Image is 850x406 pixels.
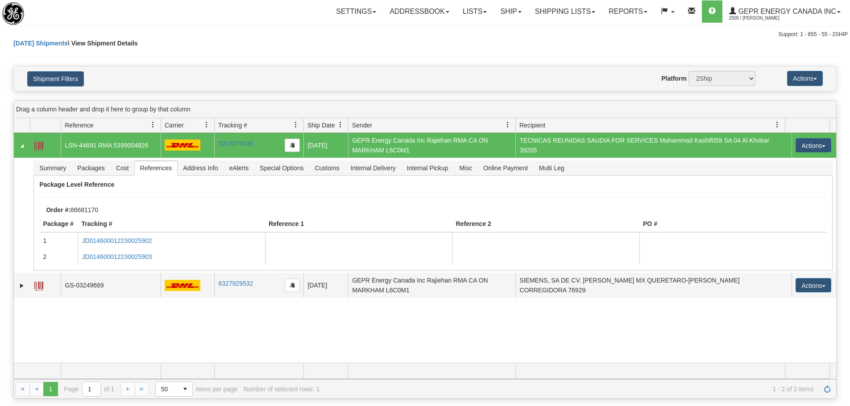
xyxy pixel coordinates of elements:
[303,118,348,133] th: Press ctrl + space to group
[34,278,43,292] a: Label
[329,0,383,23] a: Settings
[155,381,237,397] span: items per page
[218,280,253,287] a: 6327929532
[796,138,831,152] button: Actions
[303,273,348,298] td: [DATE]
[829,157,849,248] iframe: chat widget
[64,381,115,397] span: Page of 1
[796,278,831,292] button: Actions
[454,161,477,175] span: Misc
[307,121,335,130] span: Ship Date
[155,381,193,397] span: Page sizes drop down
[218,140,253,147] a: 5203079335
[602,0,654,23] a: Reports
[285,279,300,292] button: Copy to clipboard
[515,273,792,298] td: SIEMENS, SA DE CV. [PERSON_NAME] MX QUERETARO-[PERSON_NAME] CORREGIDORA 76929
[34,138,43,152] a: Label
[352,121,372,130] span: Sender
[500,117,515,132] a: Sender filter column settings
[30,118,61,133] th: Press ctrl + space to group
[402,161,454,175] span: Internal Pickup
[265,216,452,233] th: Reference 1
[178,382,192,396] span: select
[39,206,840,213] div: 86681170
[224,161,254,175] span: eAlerts
[161,118,214,133] th: Press ctrl + space to group
[68,40,138,47] span: \ View Shipment Details
[345,161,401,175] span: Internal Delivery
[111,161,134,175] span: Cost
[27,71,84,86] button: Shipment Filters
[493,0,528,23] a: Ship
[17,141,26,150] a: Collapse
[729,14,796,23] span: 2500 / [PERSON_NAME]
[534,161,570,175] span: Multi Leg
[722,0,847,23] a: GEPR Energy Canada Inc 2500 / [PERSON_NAME]
[254,161,309,175] span: Special Options
[770,117,785,132] a: Recipient filter column settings
[61,273,161,298] td: GS-03249669
[2,2,24,25] img: logo2500.jpg
[2,31,848,38] div: Support: 1 - 855 - 55 - 2SHIP
[65,121,94,130] span: Reference
[456,0,493,23] a: Lists
[285,139,300,152] button: Copy to clipboard
[39,181,114,188] strong: Package Level Reference
[82,253,152,260] a: JD014600012230025903
[78,216,265,233] th: Tracking #
[165,121,184,130] span: Carrier
[199,117,214,132] a: Carrier filter column settings
[83,382,100,396] input: Page 1
[72,161,110,175] span: Packages
[61,118,161,133] th: Press ctrl + space to group
[39,249,78,265] td: 2
[348,118,515,133] th: Press ctrl + space to group
[519,121,545,130] span: Recipient
[13,40,68,47] a: [DATE] Shipments
[528,0,602,23] a: Shipping lists
[383,0,456,23] a: Addressbook
[39,216,78,233] th: Package #
[82,237,152,244] a: JD014600012230025902
[214,118,303,133] th: Press ctrl + space to group
[452,216,639,233] th: Reference 2
[515,118,785,133] th: Press ctrl + space to group
[785,118,829,133] th: Press ctrl + space to group
[348,133,515,158] td: GEPR Energy Canada Inc Rajiehan RMA CA ON MARKHAM L6C0M1
[661,74,687,83] label: Platform
[303,133,348,158] td: [DATE]
[165,139,200,151] img: 7 - DHL_Worldwide
[17,281,26,290] a: Expand
[135,161,178,175] span: References
[14,101,836,118] div: grid grouping header
[333,117,348,132] a: Ship Date filter column settings
[736,8,836,15] span: GEPR Energy Canada Inc
[309,161,344,175] span: Customs
[244,385,319,393] div: Number of selected rows: 1
[787,71,823,86] button: Actions
[43,382,58,396] span: Page 1
[478,161,533,175] span: Online Payment
[46,206,70,213] strong: Order #:
[165,280,200,291] img: 7 - DHL_Worldwide
[39,233,78,249] td: 1
[178,161,224,175] span: Address Info
[288,117,303,132] a: Tracking # filter column settings
[348,273,515,298] td: GEPR Energy Canada Inc Rajiehan RMA CA ON MARKHAM L6C0M1
[61,133,161,158] td: LSN-44691 RMA 5399004826
[218,121,247,130] span: Tracking #
[820,382,834,396] a: Refresh
[145,117,161,132] a: Reference filter column settings
[161,385,173,394] span: 50
[34,161,71,175] span: Summary
[515,133,792,158] td: TECNICAS REUNIDAS SAUDIA FOR SERVICES Muhammad Kashif059 SA 04 Al Khobar 39205
[326,385,814,393] span: 1 - 2 of 2 items
[639,216,827,233] th: PO #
